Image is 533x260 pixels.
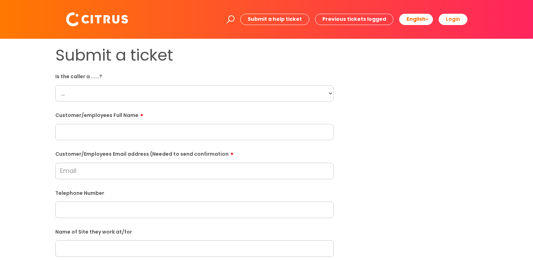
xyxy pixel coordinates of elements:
[407,16,426,23] span: English
[439,14,467,25] a: Login
[315,14,393,25] a: Previous tickets logged
[446,16,460,23] b: Login
[55,149,334,157] label: Customer/Employees Email address (Needed to send confirmation
[55,110,334,118] label: Customer/employees Full Name
[55,189,334,196] label: Telephone Number
[55,163,334,179] input: Email
[240,14,309,25] a: Submit a help ticket
[55,46,334,65] h1: Submit a ticket
[55,72,334,80] label: Is the caller a ......?
[55,228,334,235] label: Name of Site they work at/for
